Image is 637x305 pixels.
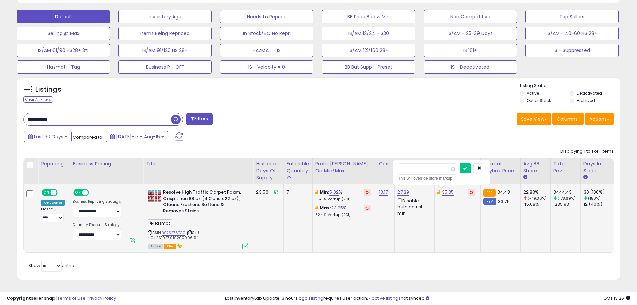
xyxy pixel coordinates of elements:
span: Last 30 Days [34,133,63,140]
label: Active [527,90,539,96]
label: Archived [577,98,595,103]
th: The percentage added to the cost of goods (COGS) that forms the calculator for Min & Max prices. [312,158,376,184]
a: 23.25 [331,205,343,211]
span: Hazmat [148,219,172,227]
div: seller snap | | [7,295,116,302]
p: 10.40% Markup (ROI) [315,197,371,202]
div: % [315,189,371,202]
button: Top Sellers [525,10,619,23]
button: Columns [552,113,584,125]
div: Disable auto adjust min [397,197,429,216]
b: Resolve High Traffic Carpet Foam, Crisp Linen 88 oz (4 Cans x 22 oz), Cleans Freshens Softens & R... [163,189,244,216]
div: ASIN: [148,189,248,248]
span: 2025-09-15 13:26 GMT [603,295,630,301]
div: Total Rev. [553,160,578,174]
label: Deactivated [577,90,602,96]
button: IS/AM 61/90 HS28+ 3% [17,44,110,57]
button: IS/AM 12/24 - $30 [322,27,415,40]
p: Listing States: [520,83,620,89]
strong: Copyright [7,295,31,301]
div: Cost [379,160,392,167]
p: 62.41% Markup (ROI) [315,213,371,217]
div: Avg BB Share [523,160,548,174]
div: Title [146,160,250,167]
div: 45.08% [523,201,550,207]
a: Terms of Use [57,295,86,301]
span: 34.48 [497,189,510,195]
a: 7 active listings [368,295,401,301]
button: Selling @ Max [17,27,110,40]
button: IS - Suppressed [525,44,619,57]
div: Clear All Filters [23,96,53,103]
small: FBM [483,198,496,205]
div: 12 (40%) [583,201,611,207]
small: Avg BB Share. [523,174,527,180]
a: 27.29 [397,189,409,196]
button: IS - Velocity = 0 [220,60,313,74]
div: 7 [286,189,307,195]
span: FBA [164,244,176,249]
div: 30 (100%) [583,189,611,195]
div: Days In Stock [583,160,608,174]
a: 35.35 [442,189,454,196]
a: B075276TGG [162,230,185,236]
a: Privacy Policy [87,295,116,301]
div: Fulfillable Quantity [286,160,309,174]
button: Last 30 Days [24,131,72,142]
div: Current Buybox Price [483,160,518,174]
button: BB Price Below Min [322,10,415,23]
b: Min: [320,189,330,195]
div: This will override store markup [398,175,485,182]
span: Show: entries [28,262,77,269]
label: Out of Stock [527,98,551,103]
button: Default [17,10,110,23]
button: Actions [585,113,614,125]
div: 1235.93 [553,201,580,207]
small: Days In Stock. [583,174,588,180]
div: % [315,205,371,217]
button: Inventory Age [118,10,212,23]
div: Amazon AI [41,200,65,206]
div: 0% [614,189,636,195]
label: Business Repricing Strategy: [73,199,121,204]
button: IS - Deactivated [424,60,517,74]
button: In Stock/BO No Repri [220,27,313,40]
button: [DATE]-17 - Aug-15 [106,131,168,142]
div: Last InventoryLab Update: 3 hours ago, requires user action, not synced. [225,295,630,302]
span: Columns [557,116,578,122]
div: 3444.43 [553,189,580,195]
span: ON [74,190,83,196]
label: Quantity Discount Strategy: [73,223,121,227]
span: OFF [88,190,99,196]
a: 5.02 [329,189,339,196]
div: 23.50 [256,189,278,195]
button: Business P - OFF [118,60,212,74]
span: [DATE]-17 - Aug-15 [116,133,160,140]
b: Max: [320,205,331,211]
a: 1 listing [309,295,323,301]
div: Business Pricing [73,160,140,167]
button: IS/AM - 40-60 HS 28+ [525,27,619,40]
button: IS/AM 121/160 28+ [322,44,415,57]
button: IS 161+ [424,44,517,57]
button: Items Being Repriced [118,27,212,40]
div: Historical Days Of Supply [256,160,281,181]
small: (150%) [588,196,601,201]
button: HAZMAT - IS [220,44,313,57]
button: BB But Supp - Preset [322,60,415,74]
a: 13.17 [379,189,388,196]
button: IS/AM - 25-39 Days [424,27,517,40]
button: Save View [517,113,551,125]
div: Displaying 1 to 1 of 1 items [560,148,614,155]
button: IS/AM 91/120 HS 28+ [118,44,212,57]
div: 22.83% [523,189,550,195]
span: Compared to: [73,134,103,140]
span: OFF [57,190,67,196]
small: FBA [483,189,496,197]
div: Preset: [41,207,65,222]
small: (-49.36%) [528,196,547,201]
span: 33.75 [498,198,510,205]
i: hazardous material [176,243,183,248]
small: (178.69%) [558,196,576,201]
span: All listings currently available for purchase on Amazon [148,244,163,249]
